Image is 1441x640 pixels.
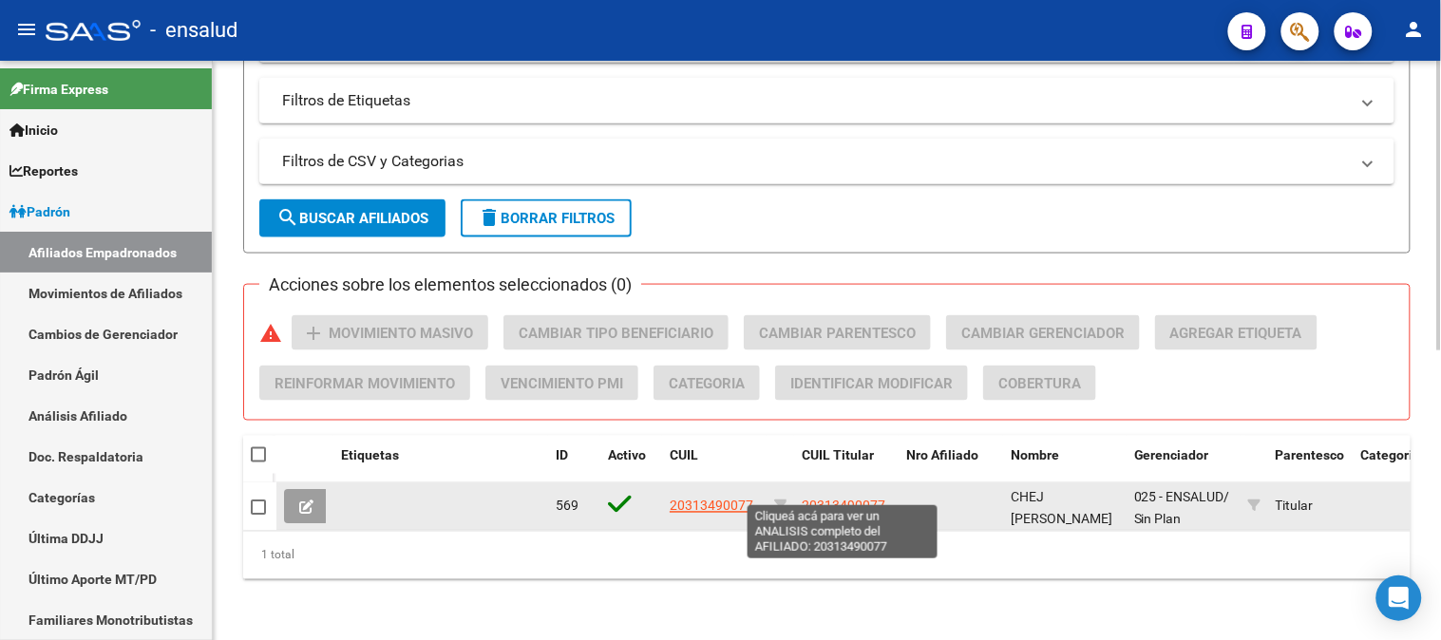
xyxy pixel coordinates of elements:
[1011,448,1059,463] span: Nombre
[292,315,488,350] button: Movimiento Masivo
[802,448,874,463] span: CUIL Titular
[259,366,470,401] button: Reinformar Movimiento
[1268,436,1354,499] datatable-header-cell: Parentesco
[906,448,978,463] span: Nro Afiliado
[556,448,568,463] span: ID
[9,79,108,100] span: Firma Express
[654,366,760,401] button: Categoria
[899,436,1003,499] datatable-header-cell: Nro Afiliado
[302,322,325,345] mat-icon: add
[670,499,753,514] span: 20313490077
[1003,436,1127,499] datatable-header-cell: Nombre
[600,436,662,499] datatable-header-cell: Activo
[1170,325,1302,342] span: Agregar Etiqueta
[1134,448,1209,463] span: Gerenciador
[670,448,698,463] span: CUIL
[775,366,968,401] button: Identificar Modificar
[1127,436,1241,499] datatable-header-cell: Gerenciador
[669,375,745,392] span: Categoria
[1354,436,1430,499] datatable-header-cell: Categoria
[983,366,1096,401] button: Cobertura
[282,151,1349,172] mat-panel-title: Filtros de CSV y Categorias
[556,499,578,514] span: 569
[946,315,1140,350] button: Cambiar Gerenciador
[1403,18,1426,41] mat-icon: person
[259,199,446,237] button: Buscar Afiliados
[608,448,646,463] span: Activo
[9,120,58,141] span: Inicio
[9,201,70,222] span: Padrón
[1376,575,1422,621] div: Open Intercom Messenger
[9,160,78,181] span: Reportes
[259,139,1394,184] mat-expansion-panel-header: Filtros de CSV y Categorias
[259,78,1394,123] mat-expansion-panel-header: Filtros de Etiquetas
[759,325,916,342] span: Cambiar Parentesco
[1011,490,1112,527] span: CHEJ [PERSON_NAME]
[478,210,615,227] span: Borrar Filtros
[501,375,623,392] span: Vencimiento PMI
[341,448,399,463] span: Etiquetas
[790,375,953,392] span: Identificar Modificar
[1276,448,1345,463] span: Parentesco
[282,90,1349,111] mat-panel-title: Filtros de Etiquetas
[259,272,641,298] h3: Acciones sobre los elementos seleccionados (0)
[744,315,931,350] button: Cambiar Parentesco
[1361,448,1421,463] span: Categoria
[548,436,600,499] datatable-header-cell: ID
[1276,499,1314,514] span: Titular
[243,532,1411,579] div: 1 total
[662,436,767,499] datatable-header-cell: CUIL
[276,206,299,229] mat-icon: search
[1155,315,1318,350] button: Agregar Etiqueta
[503,315,729,350] button: Cambiar Tipo Beneficiario
[333,436,548,499] datatable-header-cell: Etiquetas
[259,322,282,345] mat-icon: warning
[15,18,38,41] mat-icon: menu
[519,325,713,342] span: Cambiar Tipo Beneficiario
[961,325,1125,342] span: Cambiar Gerenciador
[275,375,455,392] span: Reinformar Movimiento
[998,375,1081,392] span: Cobertura
[802,499,885,514] span: 20313490077
[150,9,237,51] span: - ensalud
[276,210,428,227] span: Buscar Afiliados
[1134,490,1224,505] span: 025 - ENSALUD
[329,325,473,342] span: Movimiento Masivo
[794,436,899,499] datatable-header-cell: CUIL Titular
[478,206,501,229] mat-icon: delete
[485,366,638,401] button: Vencimiento PMI
[461,199,632,237] button: Borrar Filtros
